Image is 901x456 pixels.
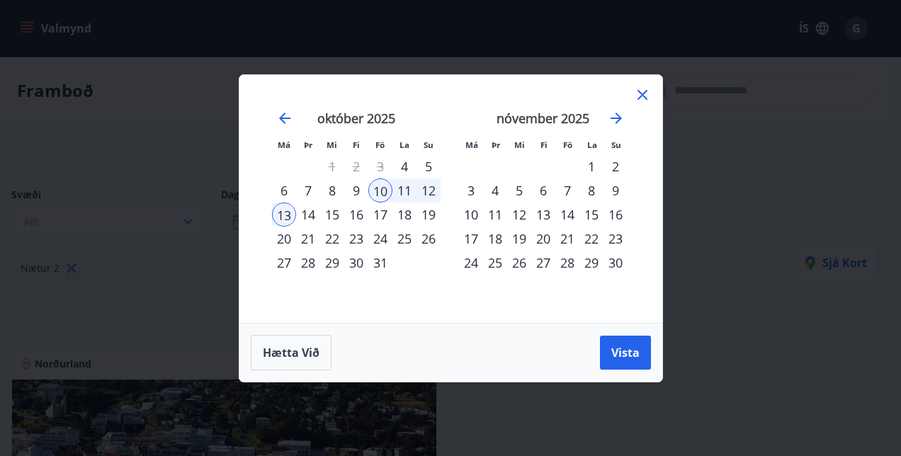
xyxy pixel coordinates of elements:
td: Choose sunnudagur, 9. nóvember 2025 as your check-in date. It’s available. [603,178,628,203]
td: Choose laugardagur, 22. nóvember 2025 as your check-in date. It’s available. [579,227,603,251]
small: La [587,139,597,150]
div: 7 [555,178,579,203]
div: 12 [507,203,531,227]
td: Not available. föstudagur, 3. október 2025 [368,154,392,178]
div: 2 [603,154,628,178]
div: 13 [272,203,296,227]
strong: október 2025 [317,110,395,127]
td: Choose laugardagur, 29. nóvember 2025 as your check-in date. It’s available. [579,251,603,275]
td: Choose fimmtudagur, 9. október 2025 as your check-in date. It’s available. [344,178,368,203]
td: Choose þriðjudagur, 7. október 2025 as your check-in date. It’s available. [296,178,320,203]
small: Má [465,139,478,150]
div: 15 [579,203,603,227]
td: Choose föstudagur, 7. nóvember 2025 as your check-in date. It’s available. [555,178,579,203]
td: Choose mánudagur, 17. nóvember 2025 as your check-in date. It’s available. [459,227,483,251]
div: 30 [603,251,628,275]
td: Choose sunnudagur, 19. október 2025 as your check-in date. It’s available. [416,203,441,227]
div: 14 [555,203,579,227]
td: Choose sunnudagur, 30. nóvember 2025 as your check-in date. It’s available. [603,251,628,275]
div: 19 [416,203,441,227]
strong: nóvember 2025 [497,110,589,127]
div: 25 [483,251,507,275]
div: 18 [392,203,416,227]
small: Su [611,139,621,150]
div: 20 [272,227,296,251]
div: 29 [320,251,344,275]
small: Má [278,139,290,150]
div: 21 [296,227,320,251]
div: 14 [296,203,320,227]
td: Choose föstudagur, 14. nóvember 2025 as your check-in date. It’s available. [555,203,579,227]
div: 28 [555,251,579,275]
div: 9 [603,178,628,203]
td: Choose fimmtudagur, 20. nóvember 2025 as your check-in date. It’s available. [531,227,555,251]
td: Choose laugardagur, 1. nóvember 2025 as your check-in date. It’s available. [579,154,603,178]
div: 25 [392,227,416,251]
td: Choose sunnudagur, 5. október 2025 as your check-in date. It’s available. [416,154,441,178]
td: Choose þriðjudagur, 4. nóvember 2025 as your check-in date. It’s available. [483,178,507,203]
td: Choose miðvikudagur, 5. nóvember 2025 as your check-in date. It’s available. [507,178,531,203]
div: 16 [603,203,628,227]
td: Choose mánudagur, 10. nóvember 2025 as your check-in date. It’s available. [459,203,483,227]
div: 24 [368,227,392,251]
button: Vista [600,336,651,370]
div: 9 [344,178,368,203]
small: Mi [514,139,525,150]
small: Su [424,139,433,150]
small: Fi [353,139,360,150]
td: Choose fimmtudagur, 13. nóvember 2025 as your check-in date. It’s available. [531,203,555,227]
td: Choose sunnudagur, 2. nóvember 2025 as your check-in date. It’s available. [603,154,628,178]
td: Not available. miðvikudagur, 1. október 2025 [320,154,344,178]
td: Choose miðvikudagur, 29. október 2025 as your check-in date. It’s available. [320,251,344,275]
div: 10 [368,178,392,203]
td: Selected as end date. mánudagur, 13. október 2025 [272,203,296,227]
td: Choose miðvikudagur, 19. nóvember 2025 as your check-in date. It’s available. [507,227,531,251]
td: Choose fimmtudagur, 30. október 2025 as your check-in date. It’s available. [344,251,368,275]
span: Vista [611,345,640,360]
div: 27 [531,251,555,275]
small: Mi [327,139,337,150]
small: Fö [563,139,572,150]
td: Choose laugardagur, 8. nóvember 2025 as your check-in date. It’s available. [579,178,603,203]
div: 31 [368,251,392,275]
td: Choose sunnudagur, 23. nóvember 2025 as your check-in date. It’s available. [603,227,628,251]
div: 22 [579,227,603,251]
td: Choose laugardagur, 18. október 2025 as your check-in date. It’s available. [392,203,416,227]
td: Choose miðvikudagur, 22. október 2025 as your check-in date. It’s available. [320,227,344,251]
td: Choose fimmtudagur, 27. nóvember 2025 as your check-in date. It’s available. [531,251,555,275]
div: 6 [531,178,555,203]
td: Choose föstudagur, 31. október 2025 as your check-in date. It’s available. [368,251,392,275]
td: Selected. laugardagur, 11. október 2025 [392,178,416,203]
div: 22 [320,227,344,251]
div: 4 [392,154,416,178]
div: 11 [483,203,507,227]
td: Choose föstudagur, 24. október 2025 as your check-in date. It’s available. [368,227,392,251]
td: Choose mánudagur, 24. nóvember 2025 as your check-in date. It’s available. [459,251,483,275]
td: Choose laugardagur, 25. október 2025 as your check-in date. It’s available. [392,227,416,251]
div: 17 [368,203,392,227]
div: 28 [296,251,320,275]
td: Choose mánudagur, 27. október 2025 as your check-in date. It’s available. [272,251,296,275]
div: 15 [320,203,344,227]
div: 23 [603,227,628,251]
td: Selected as start date. föstudagur, 10. október 2025 [368,178,392,203]
div: 20 [531,227,555,251]
div: 8 [320,178,344,203]
td: Not available. fimmtudagur, 2. október 2025 [344,154,368,178]
div: 18 [483,227,507,251]
td: Choose laugardagur, 15. nóvember 2025 as your check-in date. It’s available. [579,203,603,227]
td: Choose miðvikudagur, 12. nóvember 2025 as your check-in date. It’s available. [507,203,531,227]
div: 19 [507,227,531,251]
td: Choose mánudagur, 3. nóvember 2025 as your check-in date. It’s available. [459,178,483,203]
td: Choose föstudagur, 28. nóvember 2025 as your check-in date. It’s available. [555,251,579,275]
div: 27 [272,251,296,275]
div: 29 [579,251,603,275]
div: Move backward to switch to the previous month. [276,110,293,127]
td: Choose fimmtudagur, 23. október 2025 as your check-in date. It’s available. [344,227,368,251]
td: Choose þriðjudagur, 28. október 2025 as your check-in date. It’s available. [296,251,320,275]
div: 7 [296,178,320,203]
div: 21 [555,227,579,251]
div: 23 [344,227,368,251]
div: 26 [507,251,531,275]
td: Choose föstudagur, 17. október 2025 as your check-in date. It’s available. [368,203,392,227]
